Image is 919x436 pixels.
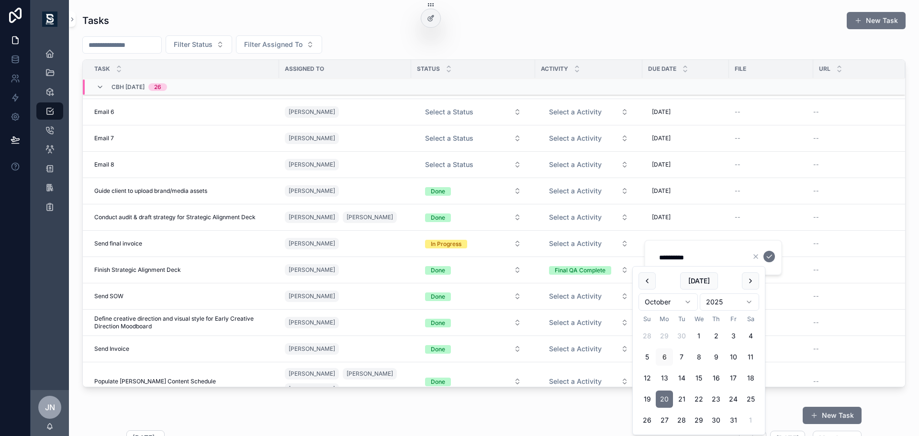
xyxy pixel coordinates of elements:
[431,266,445,275] div: Done
[417,373,529,390] button: Select Button
[652,108,671,116] span: [DATE]
[541,103,636,121] button: Select Button
[549,318,602,327] span: Select a Activity
[285,185,339,197] a: [PERSON_NAME]
[94,345,129,353] span: Send Invoice
[285,383,339,395] a: [PERSON_NAME]
[94,187,207,195] span: Guide client to upload brand/media assets
[735,65,746,73] span: File
[639,348,656,366] button: Sunday, October 5th, 2025
[94,315,273,330] span: Define creative direction and visual style for Early Creative Direction Moodboard
[690,369,707,387] button: Wednesday, October 15th, 2025
[813,161,819,168] span: --
[541,65,568,73] span: Activity
[285,291,339,302] a: [PERSON_NAME]
[431,319,445,327] div: Done
[285,343,339,355] a: [PERSON_NAME]
[417,156,529,173] button: Select Button
[417,103,529,121] button: Select Button
[656,327,673,345] button: Monday, September 29th, 2025
[541,314,636,331] button: Select Button
[813,345,819,353] span: --
[673,412,690,429] button: Tuesday, October 28th, 2025
[417,209,529,226] button: Select Button
[639,314,759,429] table: October 2025
[289,134,335,142] span: [PERSON_NAME]
[289,213,335,221] span: [PERSON_NAME]
[347,370,393,378] span: [PERSON_NAME]
[45,402,55,413] span: JN
[707,327,725,345] button: Thursday, October 2nd, 2025
[680,272,718,290] button: [DATE]
[652,161,671,168] span: [DATE]
[656,412,673,429] button: Monday, October 27th, 2025
[549,265,611,275] button: Unselect FINAL_QA_COMPLETE
[742,314,759,324] th: Saturday
[673,314,690,324] th: Tuesday
[94,240,142,247] span: Send final invoice
[813,213,819,221] span: --
[541,130,636,147] button: Select Button
[285,317,339,328] a: [PERSON_NAME]
[94,378,216,385] span: Populate [PERSON_NAME] Content Schedule
[549,239,602,248] span: Select a Activity
[94,213,256,221] span: Conduct audit & draft strategy for Strategic Alignment Deck
[549,377,602,386] span: Select a Activity
[431,345,445,354] div: Done
[803,407,862,424] button: New Task
[289,385,335,393] span: [PERSON_NAME]
[549,186,602,196] span: Select a Activity
[94,65,110,73] span: Task
[639,412,656,429] button: Sunday, October 26th, 2025
[652,187,671,195] span: [DATE]
[417,182,529,200] button: Select Button
[112,83,145,91] span: CBH [DATE]
[431,292,445,301] div: Done
[813,240,819,247] span: --
[343,212,397,223] a: [PERSON_NAME]
[707,314,725,324] th: Thursday
[725,348,742,366] button: Friday, October 10th, 2025
[735,134,740,142] span: --
[707,369,725,387] button: Thursday, October 16th, 2025
[735,161,740,168] span: --
[813,187,819,195] span: --
[285,368,339,380] a: [PERSON_NAME]
[31,38,69,228] div: scrollable content
[648,65,676,73] span: Due Date
[285,212,339,223] a: [PERSON_NAME]
[707,412,725,429] button: Thursday, October 30th, 2025
[549,107,602,117] span: Select a Activity
[541,340,636,358] button: Select Button
[707,391,725,408] button: Thursday, October 23rd, 2025
[154,83,161,91] div: 26
[690,327,707,345] button: Wednesday, October 1st, 2025
[285,264,339,276] a: [PERSON_NAME]
[425,134,473,143] span: Select a Status
[417,340,529,358] button: Select Button
[656,348,673,366] button: Today, Monday, October 6th, 2025
[289,161,335,168] span: [PERSON_NAME]
[541,261,636,279] button: Select Button
[94,161,114,168] span: Email 8
[42,11,57,27] img: App logo
[813,319,819,326] span: --
[431,240,461,248] div: In Progress
[541,209,636,226] button: Select Button
[174,40,213,49] span: Filter Status
[541,182,636,200] button: Select Button
[725,327,742,345] button: Friday, October 3rd, 2025
[555,266,605,275] div: Final QA Complete
[742,348,759,366] button: Saturday, October 11th, 2025
[289,319,335,326] span: [PERSON_NAME]
[656,314,673,324] th: Monday
[94,292,123,300] span: Send SOW
[813,108,819,116] span: --
[289,187,335,195] span: [PERSON_NAME]
[673,327,690,345] button: Tuesday, September 30th, 2025
[343,368,397,380] a: [PERSON_NAME]
[417,235,529,252] button: Select Button
[725,412,742,429] button: Friday, October 31st, 2025
[285,65,324,73] span: Assigned To
[690,314,707,324] th: Wednesday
